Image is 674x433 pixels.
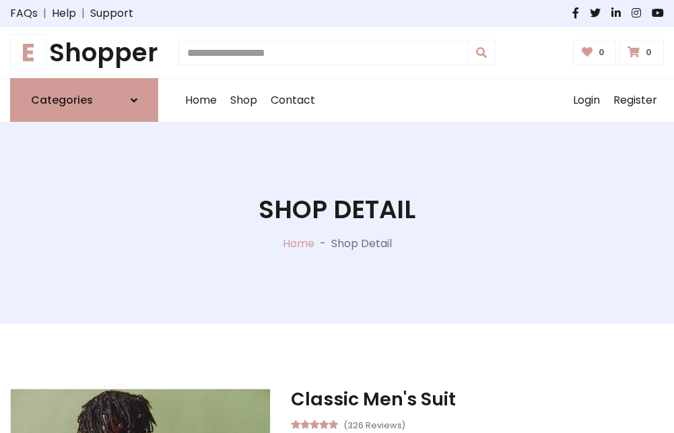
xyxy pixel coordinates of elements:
[607,79,664,122] a: Register
[10,38,158,67] a: EShopper
[38,5,52,22] span: |
[595,46,608,59] span: 0
[76,5,90,22] span: |
[224,79,264,122] a: Shop
[10,38,158,67] h1: Shopper
[283,236,314,251] a: Home
[291,389,664,410] h3: Classic Men's Suit
[178,79,224,122] a: Home
[331,236,392,252] p: Shop Detail
[259,195,415,224] h1: Shop Detail
[573,40,617,65] a: 0
[566,79,607,122] a: Login
[642,46,655,59] span: 0
[52,5,76,22] a: Help
[619,40,664,65] a: 0
[10,78,158,122] a: Categories
[264,79,322,122] a: Contact
[90,5,133,22] a: Support
[10,34,46,71] span: E
[343,416,405,432] small: (326 Reviews)
[314,236,331,252] p: -
[10,5,38,22] a: FAQs
[31,94,93,106] h6: Categories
